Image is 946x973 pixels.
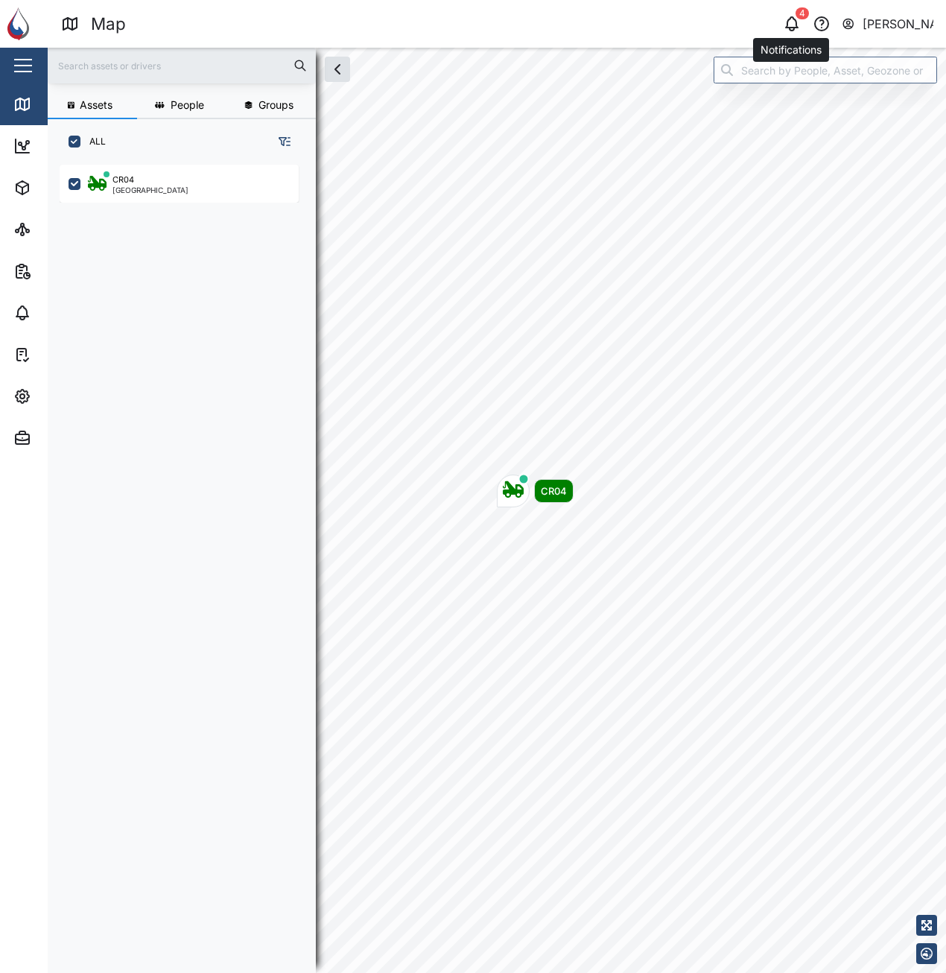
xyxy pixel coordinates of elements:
[39,346,80,363] div: Tasks
[48,48,946,973] canvas: Map
[796,7,809,19] div: 4
[91,11,126,37] div: Map
[39,96,72,112] div: Map
[80,136,106,148] label: ALL
[39,138,106,154] div: Dashboard
[39,305,85,321] div: Alarms
[714,57,937,83] input: Search by People, Asset, Geozone or Place
[258,100,293,110] span: Groups
[39,430,83,446] div: Admin
[112,186,188,194] div: [GEOGRAPHIC_DATA]
[39,221,74,238] div: Sites
[80,100,112,110] span: Assets
[39,388,92,405] div: Settings
[39,180,85,196] div: Assets
[171,100,204,110] span: People
[497,475,574,507] div: Map marker
[60,159,315,961] div: grid
[863,15,934,34] div: [PERSON_NAME]
[57,54,307,77] input: Search assets or drivers
[541,484,567,498] div: CR04
[841,13,934,34] button: [PERSON_NAME]
[112,174,134,186] div: CR04
[7,7,40,40] img: Main Logo
[39,263,89,279] div: Reports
